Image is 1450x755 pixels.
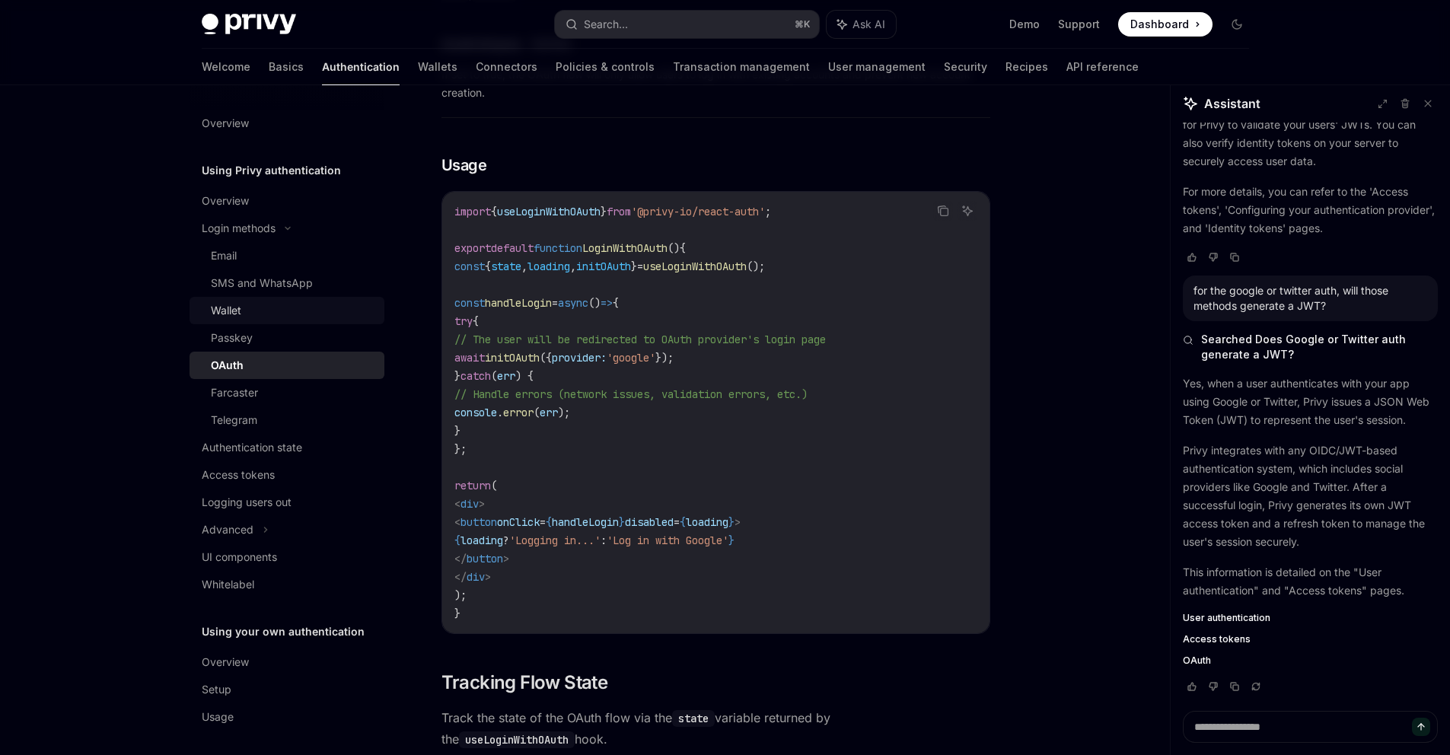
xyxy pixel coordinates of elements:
[933,201,953,221] button: Copy the contents from the code block
[728,515,735,529] span: }
[202,653,249,671] div: Overview
[1183,655,1211,667] span: OAuth
[491,205,497,218] span: {
[1009,17,1040,32] a: Demo
[515,369,534,383] span: ) {
[558,296,588,310] span: async
[735,515,741,529] span: >
[454,333,826,346] span: // The user will be redirected to OAuth provider's login page
[1183,655,1438,667] a: OAuth
[601,296,613,310] span: =>
[211,274,313,292] div: SMS and WhatsApp
[485,260,491,273] span: {
[454,552,467,565] span: </
[673,49,810,85] a: Transaction management
[631,260,637,273] span: }
[1183,441,1438,551] p: Privy integrates with any OIDC/JWT-based authentication system, which includes social providers l...
[1005,49,1048,85] a: Recipes
[558,406,570,419] span: );
[643,260,747,273] span: useLoginWithOAuth
[552,351,607,365] span: provider:
[202,466,275,484] div: Access tokens
[509,534,601,547] span: 'Logging in...'
[190,297,384,324] a: Wallet
[202,680,231,699] div: Setup
[631,205,765,218] span: '@privy-io/react-auth'
[190,676,384,703] a: Setup
[459,731,575,748] code: useLoginWithOAuth
[1118,12,1213,37] a: Dashboard
[1183,374,1438,429] p: Yes, when a user authenticates with your app using Google or Twitter, Privy issues a JSON Web Tok...
[827,11,896,38] button: Ask AI
[1130,17,1189,32] span: Dashboard
[1204,94,1260,113] span: Assistant
[680,241,686,255] span: {
[607,534,728,547] span: 'Log in with Google'
[765,205,771,218] span: ;
[190,406,384,434] a: Telegram
[582,241,668,255] span: LoginWithOAuth
[491,260,521,273] span: state
[211,356,244,374] div: OAuth
[454,424,460,438] span: }
[460,497,479,511] span: div
[202,708,234,726] div: Usage
[491,369,497,383] span: (
[491,241,534,255] span: default
[601,205,607,218] span: }
[491,479,497,492] span: (
[1193,283,1427,314] div: for the google or twitter auth, will those methods generate a JWT?
[460,369,491,383] span: catch
[540,351,552,365] span: ({
[467,552,503,565] span: button
[454,241,491,255] span: export
[503,552,509,565] span: >
[552,296,558,310] span: =
[1058,17,1100,32] a: Support
[467,570,485,584] span: div
[625,515,674,529] span: disabled
[540,406,558,419] span: err
[190,324,384,352] a: Passkey
[454,387,808,401] span: // Handle errors (network issues, validation errors, etc.)
[476,49,537,85] a: Connectors
[190,110,384,137] a: Overview
[190,379,384,406] a: Farcaster
[1183,633,1438,645] a: Access tokens
[454,534,460,547] span: {
[322,49,400,85] a: Authentication
[454,260,485,273] span: const
[958,201,977,221] button: Ask AI
[497,369,515,383] span: err
[454,515,460,529] span: <
[601,534,607,547] span: :
[202,49,250,85] a: Welcome
[1183,633,1251,645] span: Access tokens
[190,489,384,516] a: Logging users out
[190,543,384,571] a: UI components
[454,314,473,328] span: try
[497,406,503,419] span: .
[454,406,497,419] span: console
[485,570,491,584] span: >
[454,479,491,492] span: return
[202,575,254,594] div: Whitelabel
[190,434,384,461] a: Authentication state
[555,11,819,38] button: Search...⌘K
[202,219,276,237] div: Login methods
[211,384,258,402] div: Farcaster
[211,329,253,347] div: Passkey
[202,623,365,641] h5: Using your own authentication
[485,296,552,310] span: handleLogin
[190,461,384,489] a: Access tokens
[454,570,467,584] span: </
[570,260,576,273] span: ,
[202,493,292,511] div: Logging users out
[680,515,686,529] span: {
[584,15,628,33] div: Search...
[497,205,601,218] span: useLoginWithOAuth
[202,521,253,539] div: Advanced
[1412,718,1430,736] button: Send message
[202,192,249,210] div: Overview
[672,710,715,727] code: state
